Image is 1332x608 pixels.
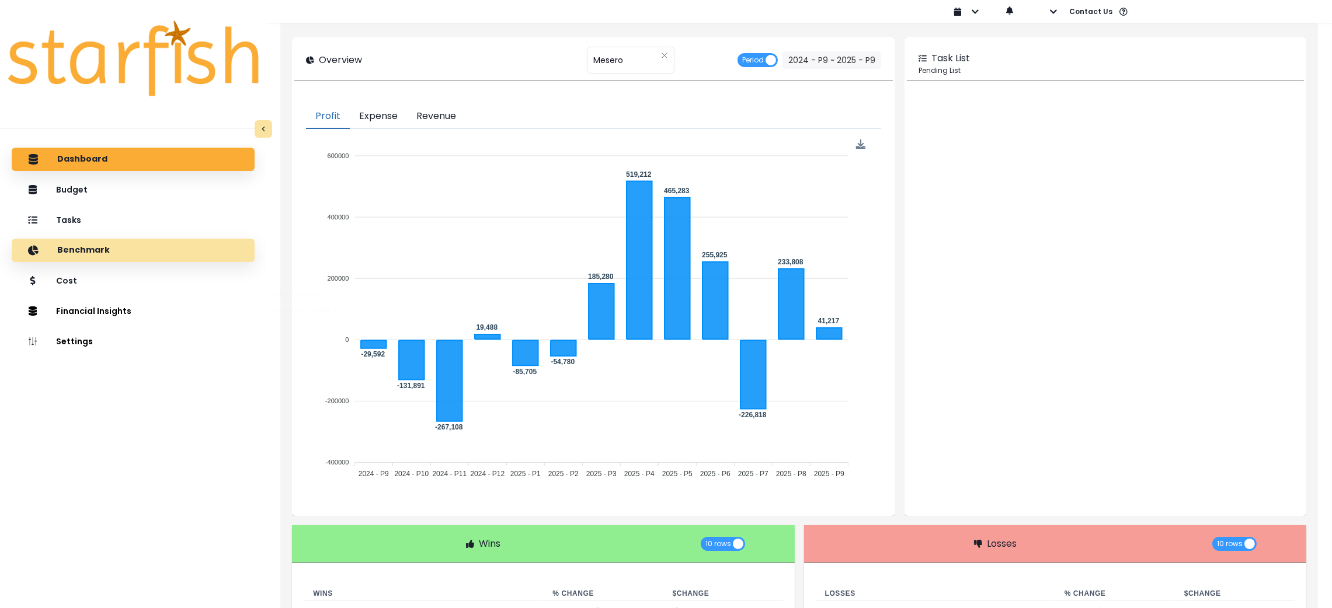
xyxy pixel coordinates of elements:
p: Pending List [919,65,1292,76]
svg: close [661,52,668,59]
tspan: 2025 - P5 [662,470,693,478]
tspan: 2024 - P10 [395,470,429,478]
button: Tasks [12,208,255,232]
button: Location Analysis [260,287,364,303]
th: $ Change [663,586,783,601]
th: Wins [304,586,543,601]
th: % Change [1055,586,1175,601]
p: Task List [931,51,970,65]
p: Dashboard [57,154,107,165]
button: Expense [350,104,407,129]
tspan: 2024 - P12 [471,470,505,478]
p: Cost [56,276,77,286]
button: Clear [661,50,668,61]
p: Overview [319,53,362,67]
tspan: 2024 - P9 [359,470,389,478]
tspan: 400000 [328,214,349,221]
img: Download Profit [856,139,866,149]
p: Benchmark [57,245,110,256]
tspan: 600000 [328,152,349,159]
button: Revenue [407,104,465,129]
tspan: 2025 - P4 [624,470,655,478]
tspan: 2025 - P8 [776,470,806,478]
button: Comparison Overtime [260,302,364,318]
tspan: 0 [345,336,349,343]
div: Menu [856,139,866,149]
p: Budget [56,185,88,195]
span: 10 rows [705,537,731,551]
tspan: 2025 - P6 [700,470,731,478]
button: Settings [12,330,255,353]
span: Period [742,53,764,67]
tspan: -200000 [325,397,349,404]
button: 2024 - P9 ~ 2025 - P9 [782,51,881,69]
button: Budget [12,178,255,201]
button: Benchmark [12,239,255,262]
button: Cost [12,269,255,292]
tspan: 2025 - P3 [586,470,617,478]
tspan: 2025 - P9 [814,470,844,478]
p: Wins [479,537,500,551]
tspan: 2025 - P7 [738,470,768,478]
tspan: 2024 - P11 [433,470,467,478]
button: Dashboard [12,148,255,171]
tspan: 200000 [328,275,349,282]
span: Mesero [593,48,623,72]
tspan: -400000 [325,459,349,466]
th: % Change [543,586,663,601]
p: Losses [987,537,1017,551]
th: Losses [816,586,1055,601]
button: Financial Insights [12,299,255,323]
button: Profit [306,104,350,129]
tspan: 2025 - P2 [548,470,579,478]
span: 10 rows [1217,537,1243,551]
tspan: 2025 - P1 [510,470,541,478]
p: Tasks [56,215,81,225]
th: $ Change [1175,586,1295,601]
